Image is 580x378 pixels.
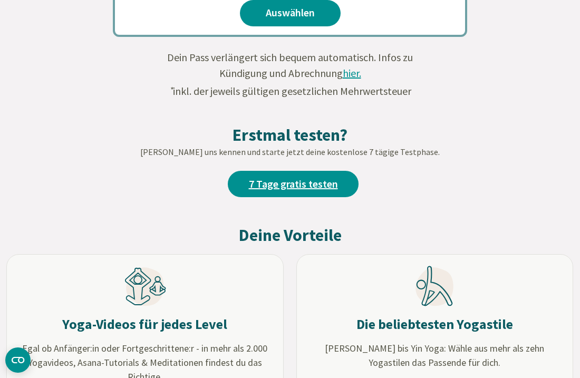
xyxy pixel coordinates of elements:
[62,316,227,333] h3: Yoga-Videos für jedes Level
[5,347,31,373] button: CMP-Widget öffnen
[228,171,359,197] a: 7 Tage gratis testen
[356,316,513,333] h3: Die beliebtesten Yogastile
[169,84,411,98] span: inkl. der jeweils gültigen gesetzlichen Mehrwertsteuer
[343,66,361,80] span: hier.
[158,50,422,99] div: Dein Pass verlängert sich bequem automatisch. Infos zu Kündigung und Abrechnung
[307,341,563,370] span: [PERSON_NAME] bis Yin Yoga: Wähle aus mehr als zehn Yogastilen das Passende für dich.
